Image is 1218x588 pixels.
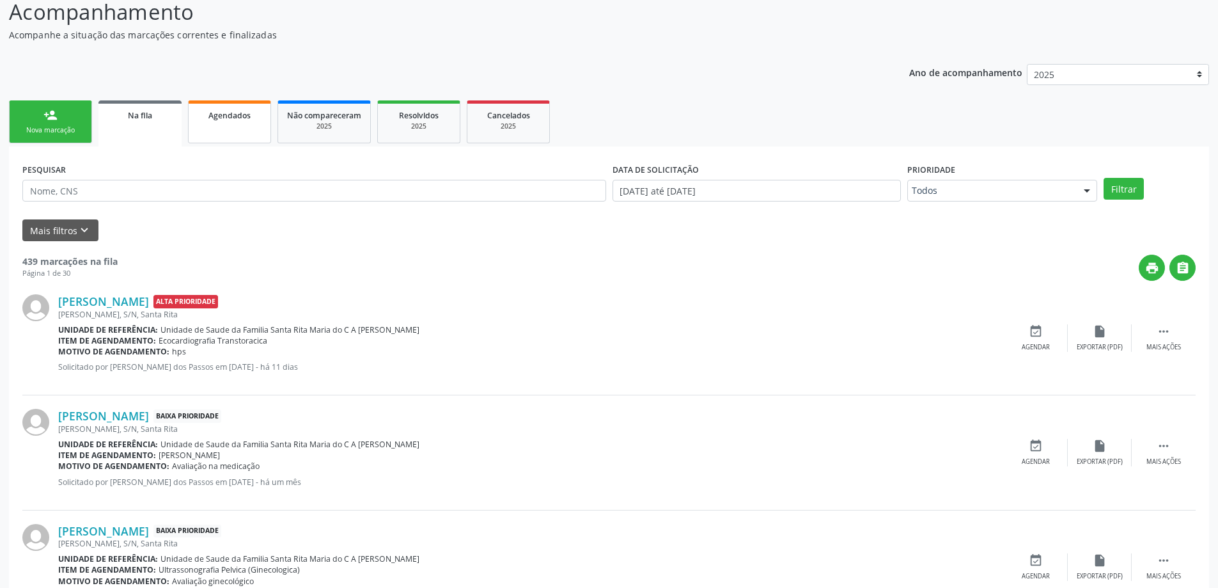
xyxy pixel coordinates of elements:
[9,28,849,42] p: Acompanhe a situação das marcações correntes e finalizadas
[1029,439,1043,453] i: event_available
[77,223,91,237] i: keyboard_arrow_down
[172,346,186,357] span: hps
[208,110,251,121] span: Agendados
[1146,343,1181,352] div: Mais ações
[153,295,218,308] span: Alta Prioridade
[159,564,300,575] span: Ultrassonografia Pelvica (Ginecologica)
[912,184,1071,197] span: Todos
[1169,255,1196,281] button: 
[22,255,118,267] strong: 439 marcações na fila
[43,108,58,122] div: person_add
[58,294,149,308] a: [PERSON_NAME]
[1104,178,1144,200] button: Filtrar
[1029,553,1043,568] i: event_available
[58,335,156,346] b: Item de agendamento:
[287,122,361,131] div: 2025
[1093,553,1107,568] i: insert_drive_file
[58,524,149,538] a: [PERSON_NAME]
[1157,553,1171,568] i: 
[153,409,221,423] span: Baixa Prioridade
[1146,457,1181,466] div: Mais ações
[58,346,169,357] b: Motivo de agendamento:
[287,110,361,121] span: Não compareceram
[159,450,220,461] span: [PERSON_NAME]
[172,576,254,587] span: Avaliação ginecológico
[1146,572,1181,581] div: Mais ações
[1077,457,1123,466] div: Exportar (PDF)
[58,439,158,450] b: Unidade de referência:
[1022,572,1050,581] div: Agendar
[22,219,98,242] button: Mais filtroskeyboard_arrow_down
[613,180,901,202] input: Selecione um intervalo
[22,268,118,279] div: Página 1 de 30
[613,160,699,180] label: DATA DE SOLICITAÇÃO
[1157,324,1171,338] i: 
[399,110,439,121] span: Resolvidos
[58,564,156,575] b: Item de agendamento:
[476,122,540,131] div: 2025
[1093,324,1107,338] i: insert_drive_file
[387,122,451,131] div: 2025
[19,125,82,135] div: Nova marcação
[58,538,1004,549] div: [PERSON_NAME], S/N, Santa Rita
[1176,261,1190,275] i: 
[160,324,419,335] span: Unidade de Saude da Familia Santa Rita Maria do C A [PERSON_NAME]
[1022,457,1050,466] div: Agendar
[58,461,169,472] b: Motivo de agendamento:
[153,525,221,538] span: Baixa Prioridade
[58,309,1004,320] div: [PERSON_NAME], S/N, Santa Rita
[1077,572,1123,581] div: Exportar (PDF)
[22,294,49,321] img: img
[172,461,260,472] span: Avaliação na medicação
[58,450,156,461] b: Item de agendamento:
[159,335,267,346] span: Ecocardiografia Transtoracica
[1139,255,1165,281] button: print
[58,324,158,335] b: Unidade de referência:
[22,524,49,551] img: img
[1029,324,1043,338] i: event_available
[22,409,49,436] img: img
[58,553,158,564] b: Unidade de referência:
[58,424,1004,434] div: [PERSON_NAME], S/N, Santa Rita
[1093,439,1107,453] i: insert_drive_file
[58,477,1004,488] p: Solicitado por [PERSON_NAME] dos Passos em [DATE] - há um mês
[128,110,152,121] span: Na fila
[58,362,1004,372] p: Solicitado por [PERSON_NAME] dos Passos em [DATE] - há 11 dias
[1145,261,1159,275] i: print
[909,64,1022,80] p: Ano de acompanhamento
[160,439,419,450] span: Unidade de Saude da Familia Santa Rita Maria do C A [PERSON_NAME]
[22,180,606,202] input: Nome, CNS
[58,576,169,587] b: Motivo de agendamento:
[907,160,955,180] label: Prioridade
[1022,343,1050,352] div: Agendar
[487,110,530,121] span: Cancelados
[160,553,419,564] span: Unidade de Saude da Familia Santa Rita Maria do C A [PERSON_NAME]
[58,409,149,423] a: [PERSON_NAME]
[1077,343,1123,352] div: Exportar (PDF)
[22,160,66,180] label: PESQUISAR
[1157,439,1171,453] i: 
